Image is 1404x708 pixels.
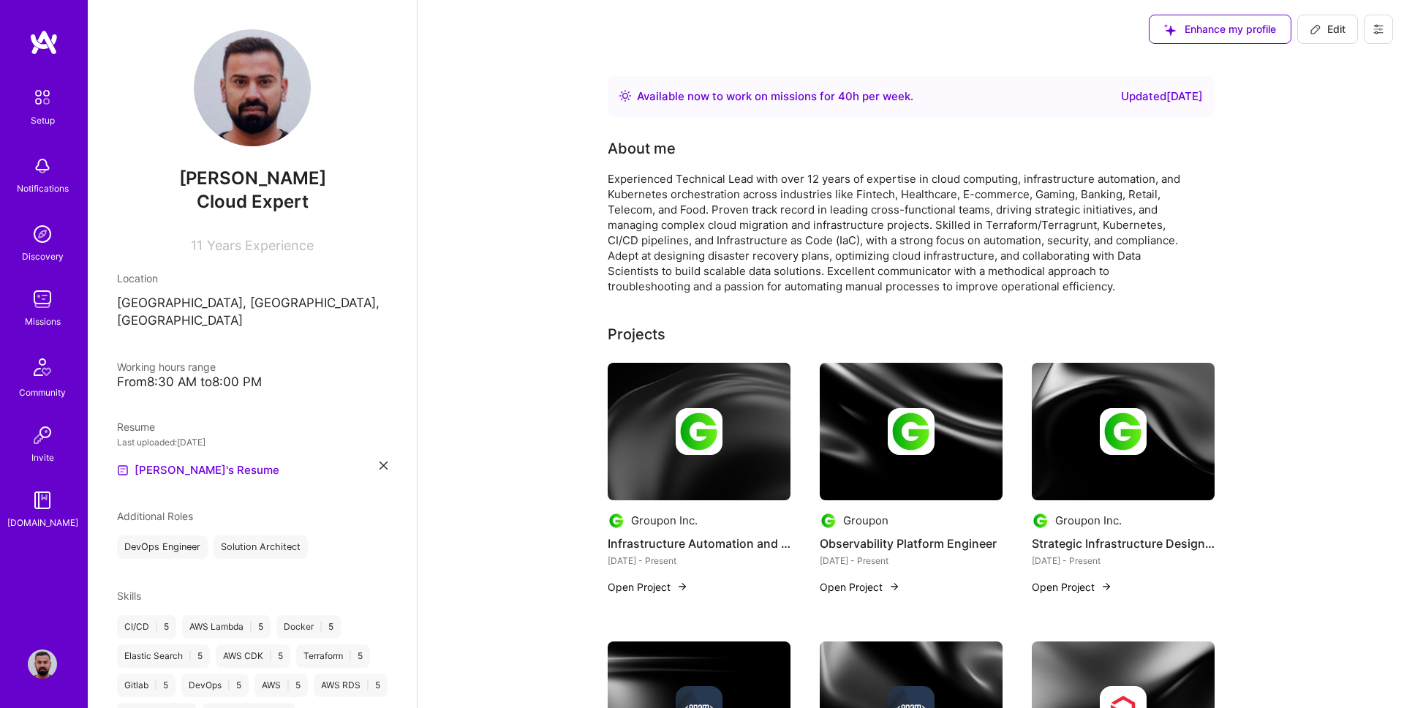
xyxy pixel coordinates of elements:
[117,295,388,330] p: [GEOGRAPHIC_DATA], [GEOGRAPHIC_DATA], [GEOGRAPHIC_DATA]
[189,650,192,662] span: |
[249,621,252,633] span: |
[214,535,308,559] div: Solution Architect
[154,679,157,691] span: |
[1032,553,1215,568] div: [DATE] - Present
[619,90,631,102] img: Availability
[820,553,1003,568] div: [DATE] - Present
[27,82,58,113] img: setup
[117,421,155,433] span: Resume
[191,238,203,253] span: 11
[608,363,790,500] img: cover
[207,238,314,253] span: Years Experience
[1032,363,1215,500] img: cover
[117,674,175,697] div: Gitlab 5
[19,385,66,400] div: Community
[1055,513,1122,528] div: Groupon Inc.
[608,512,625,530] img: Company logo
[1310,22,1345,37] span: Edit
[28,486,57,515] img: guide book
[366,679,369,691] span: |
[117,462,279,479] a: [PERSON_NAME]'s Resume
[25,350,60,385] img: Community
[22,249,64,264] div: Discovery
[1032,534,1215,553] h4: Strategic Infrastructure Design and Management
[1121,88,1203,105] div: Updated [DATE]
[117,374,388,390] div: From 8:30 AM to 8:00 PM
[117,271,388,286] div: Location
[637,88,913,105] div: Available now to work on missions for h per week .
[296,644,370,668] div: Terraform 5
[608,323,665,345] div: Projects
[117,361,216,373] span: Working hours range
[820,579,900,595] button: Open Project
[314,674,388,697] div: AWS RDS 5
[1100,408,1147,455] img: Company logo
[1032,512,1049,530] img: Company logo
[31,450,54,465] div: Invite
[631,513,698,528] div: Groupon Inc.
[1164,22,1276,37] span: Enhance my profile
[194,29,311,146] img: User Avatar
[227,679,230,691] span: |
[608,171,1193,294] div: Experienced Technical Lead with over 12 years of expertise in cloud computing, infrastructure aut...
[320,621,322,633] span: |
[820,512,837,530] img: Company logo
[28,285,57,314] img: teamwork
[28,421,57,450] img: Invite
[24,649,61,679] a: User Avatar
[216,644,290,668] div: AWS CDK 5
[31,113,55,128] div: Setup
[117,434,388,450] div: Last uploaded: [DATE]
[608,138,676,159] div: About me
[608,579,688,595] button: Open Project
[888,408,935,455] img: Company logo
[1101,581,1112,592] img: arrow-right
[29,29,58,56] img: logo
[1032,579,1112,595] button: Open Project
[676,581,688,592] img: arrow-right
[7,515,78,530] div: [DOMAIN_NAME]
[287,679,290,691] span: |
[820,534,1003,553] h4: Observability Platform Engineer
[608,534,790,553] h4: Infrastructure Automation and Management
[28,649,57,679] img: User Avatar
[843,513,888,528] div: Groupon
[676,408,722,455] img: Company logo
[608,553,790,568] div: [DATE] - Present
[117,644,210,668] div: Elastic Search 5
[838,89,853,103] span: 40
[1149,15,1291,44] button: Enhance my profile
[254,674,308,697] div: AWS 5
[1164,24,1176,36] i: icon SuggestedTeams
[25,314,61,329] div: Missions
[117,590,141,602] span: Skills
[197,191,309,212] span: Cloud Expert
[276,615,341,639] div: Docker 5
[1297,15,1358,44] button: Edit
[269,650,272,662] span: |
[888,581,900,592] img: arrow-right
[117,535,208,559] div: DevOps Engineer
[28,219,57,249] img: discovery
[117,510,193,522] span: Additional Roles
[182,615,271,639] div: AWS Lambda 5
[820,363,1003,500] img: cover
[117,167,388,189] span: [PERSON_NAME]
[155,621,158,633] span: |
[380,462,388,470] i: icon Close
[181,674,249,697] div: DevOps 5
[349,650,352,662] span: |
[17,181,69,196] div: Notifications
[28,151,57,181] img: bell
[117,615,176,639] div: CI/CD 5
[117,464,129,476] img: Resume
